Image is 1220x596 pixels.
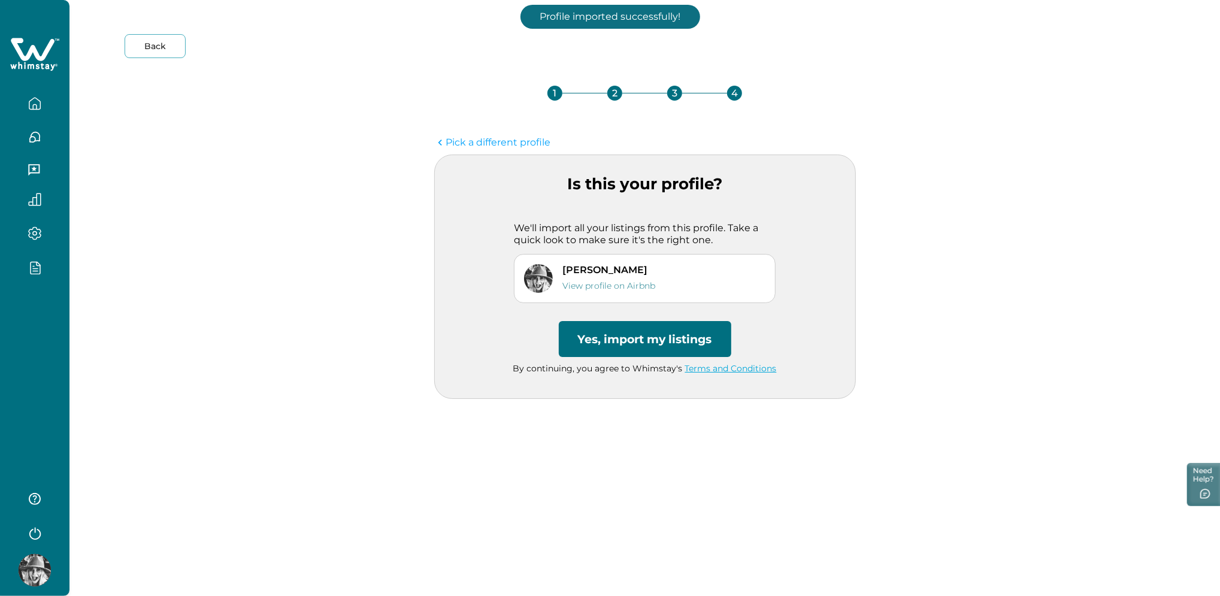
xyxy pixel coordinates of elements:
[19,554,51,586] img: Whimstay Host
[562,280,655,291] a: View profile on Airbnb
[607,86,622,101] div: 2
[514,222,776,246] p: We'll import all your listings from this profile. Take a quick look to make sure it's the right one.
[435,363,855,375] p: By continuing, you agree to Whimstay's
[520,5,700,29] p: Profile imported successfully!
[446,137,551,149] p: Pick a different profile
[547,86,562,101] div: 1
[559,321,731,357] button: Yes, import my listings
[524,264,553,293] img: Profile Image
[685,363,777,374] a: Terms and Conditions
[667,86,682,101] div: 3
[435,175,855,193] p: Is this your profile?
[562,264,655,276] p: [PERSON_NAME]
[727,86,742,101] div: 4
[125,34,186,58] button: Back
